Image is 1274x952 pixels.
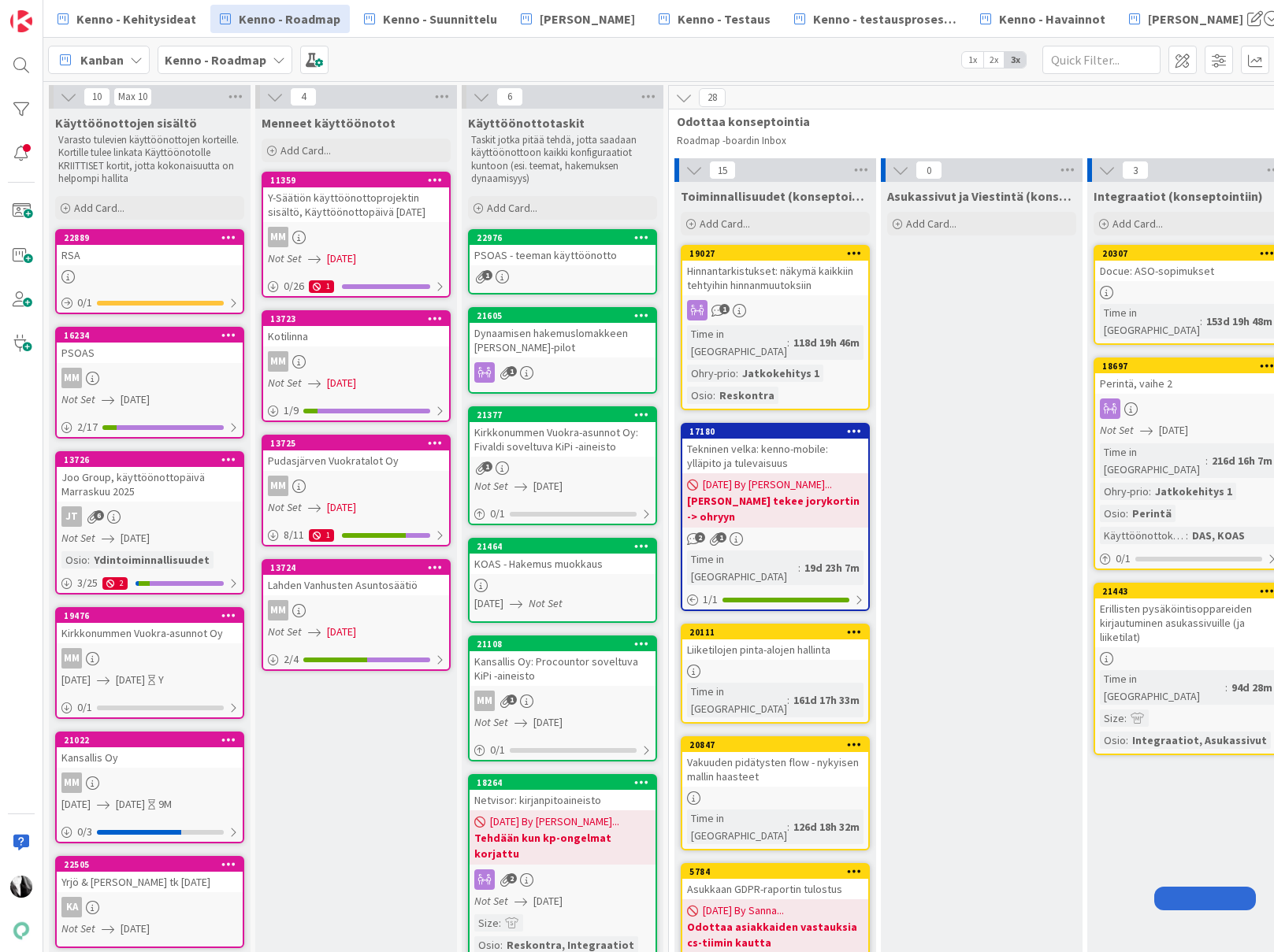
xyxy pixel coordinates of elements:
[682,625,868,660] div: 20111Liiketilojen pinta-alojen hallinta
[55,229,244,314] a: 22889RSA0/1
[57,368,243,388] div: MM
[55,115,197,131] span: Käyttöönottojen sisältö
[787,334,789,351] span: :
[64,859,243,870] div: 22505
[682,752,868,787] div: Vakuuden pidätysten flow - nykyisen mallin haasteet
[61,531,95,545] i: Not Set
[470,323,656,357] div: Dynaamisen hakemuslomakkeen [PERSON_NAME]-pilot
[689,866,868,877] div: 5784
[468,307,657,394] a: 21605Dynaamisen hakemuslomakkeen [PERSON_NAME]-pilot
[1100,670,1225,705] div: Time in [GEOGRAPHIC_DATA]
[1126,732,1128,749] span: :
[682,738,868,752] div: 20847
[474,691,495,711] div: MM
[57,343,243,363] div: PSOAS
[118,93,147,101] div: Max 10
[1159,422,1188,439] span: [DATE]
[327,499,356,516] span: [DATE]
[813,9,956,28] span: Kenno - testausprosessi/Featureflagit
[507,695,517,705] span: 1
[263,326,449,346] div: Kotilinna
[263,312,449,346] div: 13723Kotilinna
[121,530,150,546] span: [DATE]
[355,5,507,33] a: Kenno - Suunnittelu
[533,478,563,495] span: [DATE]
[689,627,868,638] div: 20111
[57,453,243,467] div: 13726
[787,818,789,835] span: :
[482,270,492,280] span: 1
[682,639,868,660] div: Liiketilojen pinta-alojen hallinta
[507,366,517,376] span: 1
[57,897,243,917] div: KA
[61,796,91,813] span: [DATE]
[687,919,864,950] b: Odottaa asiakkaiden vastauksia cs-tiimin kautta
[57,231,243,245] div: 22889
[270,175,449,186] div: 11359
[210,5,350,33] a: Kenno - Roadmap
[470,504,656,524] div: 0/1
[785,5,966,33] a: Kenno - testausprosessi/Featureflagit
[703,902,784,919] span: [DATE] By Sanna...
[470,408,656,422] div: 21377
[61,921,95,935] i: Not Set
[490,742,505,758] span: 0 / 1
[682,424,868,439] div: 17180
[263,575,449,595] div: Lahden Vanhusten Asuntosäätiö
[55,856,244,948] a: 22505Yrjö & [PERSON_NAME] tk [DATE]KANot Set[DATE]
[1148,9,1243,28] span: [PERSON_NAME]
[470,790,656,810] div: Netvisor: kirjanpitoaineisto
[1120,5,1253,33] a: [PERSON_NAME]
[736,365,738,382] span: :
[57,506,243,527] div: JT
[490,813,619,830] span: [DATE] By [PERSON_NAME]...
[695,532,705,543] span: 2
[1124,709,1127,727] span: :
[719,304,730,314] span: 1
[533,893,563,909] span: [DATE]
[263,276,449,296] div: 0/261
[470,651,656,686] div: Kansallis Oy: Procountor soveltuva KiPi -aineisto
[263,561,449,595] div: 13724Lahden Vanhusten Asuntosäätiö
[121,391,150,408] span: [DATE]
[470,539,656,574] div: 21464KOAS - Hakemus muokkaus
[540,9,635,28] span: [PERSON_NAME]
[470,691,656,711] div: MM
[57,609,243,623] div: 19476
[57,245,243,265] div: RSA
[327,624,356,640] span: [DATE]
[55,451,244,595] a: 13726Joo Group, käyttöönottopäivä Marraskuu 2025JTNot Set[DATE]Osio:Ydintoiminnallisuudet3/252
[678,9,771,28] span: Kenno - Testaus
[61,672,91,688] span: [DATE]
[64,454,243,465] div: 13726
[268,624,302,639] i: Not Set
[470,245,656,265] div: PSOAS - teeman käyttöönotto
[263,173,449,187] div: 11359
[477,232,656,243] div: 22976
[474,830,651,861] b: Tehdään kun kp-ongelmat korjattu
[284,651,299,668] span: 2 / 4
[263,436,449,471] div: 13725Pudasjärven Vuokratalot Oy
[1100,505,1126,522] div: Osio
[703,591,718,608] span: 1 / 1
[327,250,356,267] span: [DATE]
[268,476,288,496] div: MM
[290,87,317,106] span: 4
[268,376,302,390] i: Not Set
[681,423,870,611] a: 17180Tekninen velka: kenno-mobile: ylläpito ja tulevaisuus[DATE] By [PERSON_NAME]...[PERSON_NAME]...
[1100,483,1149,500] div: Ohry-prio
[470,309,656,357] div: 21605Dynaamisen hakemuslomakkeen [PERSON_NAME]-pilot
[1128,505,1176,522] div: Perintä
[55,327,244,439] a: 16234PSOASMMNot Set[DATE]2/17
[1116,550,1131,567] span: 0 / 1
[1005,52,1026,68] span: 3x
[682,738,868,787] div: 20847Vakuuden pidätysten flow - nykyisen mallin haasteet
[263,436,449,450] div: 13725
[280,143,331,157] span: Add Card...
[689,426,868,437] div: 17180
[57,467,243,502] div: Joo Group, käyttöönottopäivä Marraskuu 2025
[789,818,864,835] div: 126d 18h 32m
[102,577,128,590] div: 2
[262,310,451,422] a: 13723KotilinnaMMNot Set[DATE]1/9
[57,453,243,502] div: 13726Joo Group, käyttöönottopäivä Marraskuu 2025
